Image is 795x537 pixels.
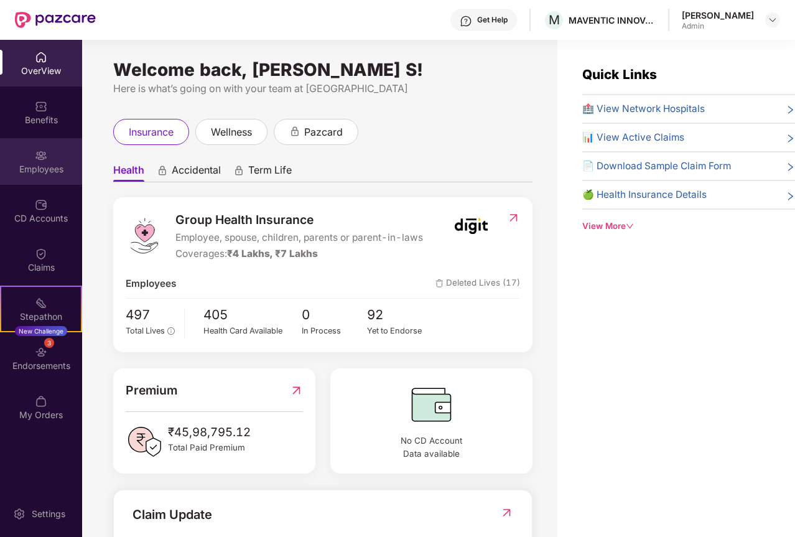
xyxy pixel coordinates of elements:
[157,165,168,176] div: animation
[113,164,144,182] span: Health
[626,222,634,230] span: down
[203,305,302,325] span: 405
[786,161,795,174] span: right
[582,101,705,116] span: 🏥 View Network Hospitals
[35,395,47,408] img: svg+xml;base64,PHN2ZyBpZD0iTXlfT3JkZXJzIiBkYXRhLW5hbWU9Ik15IE9yZGVycyIgeG1sbnM9Imh0dHA6Ly93d3cudz...
[582,187,707,202] span: 🍏 Health Insurance Details
[15,326,67,336] div: New Challenge
[367,305,433,325] span: 92
[582,130,684,145] span: 📊 View Active Claims
[168,423,251,442] span: ₹45,98,795.12
[1,311,81,323] div: Stepathon
[582,67,657,82] span: Quick Links
[113,81,532,96] div: Here is what’s going on with your team at [GEOGRAPHIC_DATA]
[477,15,508,25] div: Get Help
[175,230,423,245] span: Employee, spouse, children, parents or parent-in-laws
[129,124,174,140] span: insurance
[304,124,343,140] span: pazcard
[175,210,423,229] span: Group Health Insurance
[35,149,47,162] img: svg+xml;base64,PHN2ZyBpZD0iRW1wbG95ZWVzIiB4bWxucz0iaHR0cDovL3d3dy53My5vcmcvMjAwMC9zdmciIHdpZHRoPS...
[15,12,96,28] img: New Pazcare Logo
[302,325,368,337] div: In Process
[582,220,795,233] div: View More
[768,15,778,25] img: svg+xml;base64,PHN2ZyBpZD0iRHJvcGRvd24tMzJ4MzIiIHhtbG5zPSJodHRwOi8vd3d3LnczLm9yZy8yMDAwL3N2ZyIgd2...
[786,133,795,145] span: right
[203,325,302,337] div: Health Card Available
[126,326,165,335] span: Total Lives
[35,297,47,309] img: svg+xml;base64,PHN2ZyB4bWxucz0iaHR0cDovL3d3dy53My5vcmcvMjAwMC9zdmciIHdpZHRoPSIyMSIgaGVpZ2h0PSIyMC...
[248,164,292,182] span: Term Life
[44,338,54,348] div: 3
[28,508,69,520] div: Settings
[343,434,519,460] span: No CD Account Data available
[233,165,244,176] div: animation
[367,325,433,337] div: Yet to Endorse
[126,305,175,325] span: 497
[113,65,532,75] div: Welcome back, [PERSON_NAME] S!
[289,126,300,137] div: animation
[460,15,472,27] img: svg+xml;base64,PHN2ZyBpZD0iSGVscC0zMngzMiIgeG1sbnM9Imh0dHA6Ly93d3cudzMub3JnLzIwMDAvc3ZnIiB3aWR0aD...
[172,164,221,182] span: Accidental
[435,276,520,291] span: Deleted Lives (17)
[35,51,47,63] img: svg+xml;base64,PHN2ZyBpZD0iSG9tZSIgeG1sbnM9Imh0dHA6Ly93d3cudzMub3JnLzIwMDAvc3ZnIiB3aWR0aD0iMjAiIG...
[569,14,656,26] div: MAVENTIC INNOVATIVE SOLUTIONS PRIVATE LIMITED
[167,327,174,334] span: info-circle
[126,276,176,291] span: Employees
[786,190,795,202] span: right
[500,507,513,519] img: RedirectIcon
[35,248,47,260] img: svg+xml;base64,PHN2ZyBpZD0iQ2xhaW0iIHhtbG5zPSJodHRwOi8vd3d3LnczLm9yZy8yMDAwL3N2ZyIgd2lkdGg9IjIwIi...
[343,381,519,428] img: CDBalanceIcon
[302,305,368,325] span: 0
[448,210,495,241] img: insurerIcon
[35,100,47,113] img: svg+xml;base64,PHN2ZyBpZD0iQmVuZWZpdHMiIHhtbG5zPSJodHRwOi8vd3d3LnczLm9yZy8yMDAwL3N2ZyIgd2lkdGg9Ij...
[35,346,47,358] img: svg+xml;base64,PHN2ZyBpZD0iRW5kb3JzZW1lbnRzIiB4bWxucz0iaHR0cDovL3d3dy53My5vcmcvMjAwMC9zdmciIHdpZH...
[13,508,26,520] img: svg+xml;base64,PHN2ZyBpZD0iU2V0dGluZy0yMHgyMCIgeG1sbnM9Imh0dHA6Ly93d3cudzMub3JnLzIwMDAvc3ZnIiB3aW...
[35,198,47,211] img: svg+xml;base64,PHN2ZyBpZD0iQ0RfQWNjb3VudHMiIGRhdGEtbmFtZT0iQ0QgQWNjb3VudHMiIHhtbG5zPSJodHRwOi8vd3...
[290,381,303,399] img: RedirectIcon
[126,423,163,460] img: PaidPremiumIcon
[582,159,731,174] span: 📄 Download Sample Claim Form
[168,441,251,454] span: Total Paid Premium
[682,9,754,21] div: [PERSON_NAME]
[126,217,163,254] img: logo
[435,279,444,287] img: deleteIcon
[175,246,423,261] div: Coverages:
[132,505,212,525] div: Claim Update
[211,124,252,140] span: wellness
[549,12,560,27] span: M
[126,381,177,399] span: Premium
[507,212,520,224] img: RedirectIcon
[682,21,754,31] div: Admin
[786,104,795,116] span: right
[227,248,318,259] span: ₹4 Lakhs, ₹7 Lakhs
